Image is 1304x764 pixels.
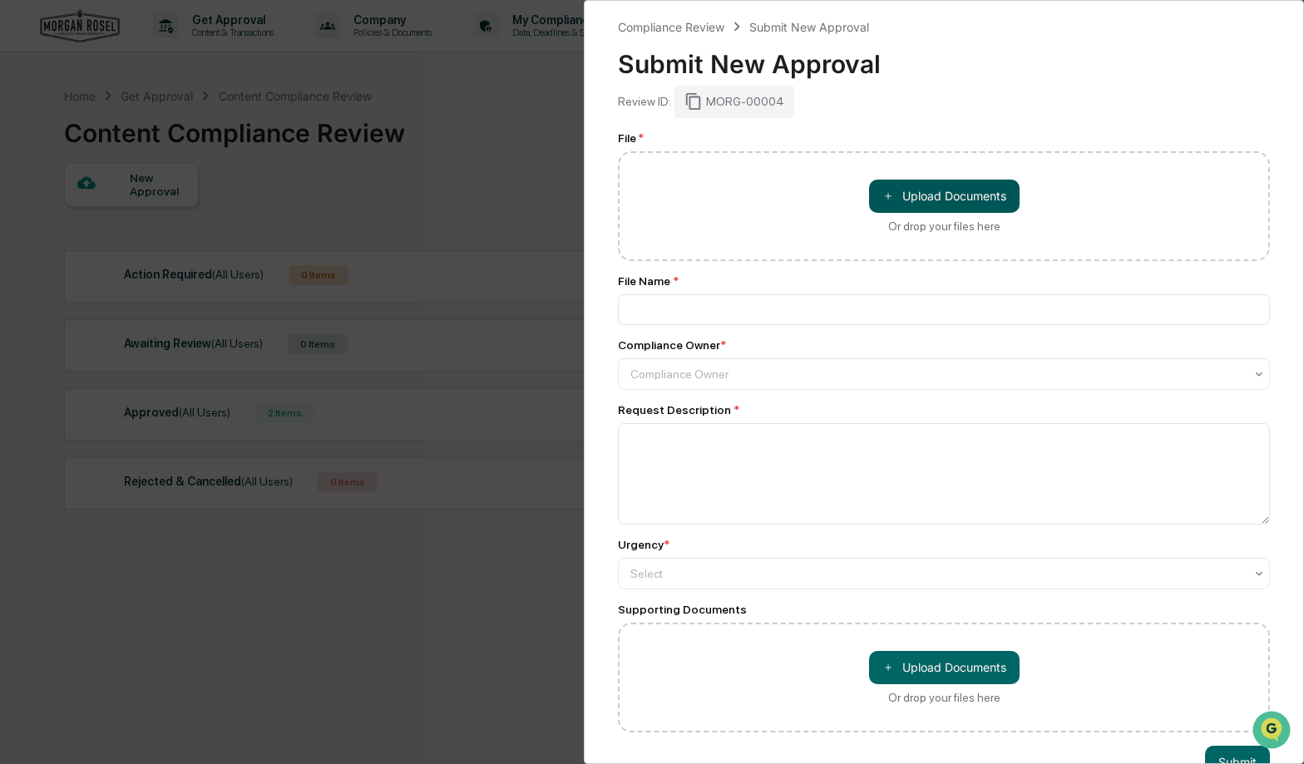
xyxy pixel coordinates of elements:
[618,538,669,551] div: Urgency
[117,281,201,294] a: Powered byPylon
[165,282,201,294] span: Pylon
[674,86,794,117] div: MORG-00004
[283,132,303,152] button: Start new chat
[10,203,114,233] a: 🖐️Preclearance
[888,219,1000,233] div: Or drop your files here
[888,691,1000,704] div: Or drop your files here
[17,211,30,224] div: 🖐️
[17,127,47,157] img: 1746055101610-c473b297-6a78-478c-a979-82029cc54cd1
[882,659,894,675] span: ＋
[618,403,1270,417] div: Request Description
[869,651,1020,684] button: Or drop your files here
[57,144,210,157] div: We're available if you need us!
[882,188,894,204] span: ＋
[10,234,111,264] a: 🔎Data Lookup
[618,20,724,34] div: Compliance Review
[17,35,303,62] p: How can we help?
[618,95,671,108] div: Review ID:
[749,20,869,34] div: Submit New Approval
[114,203,213,233] a: 🗄️Attestations
[618,131,1270,145] div: File
[33,241,105,258] span: Data Lookup
[137,209,206,226] span: Attestations
[618,274,1270,288] div: File Name
[57,127,273,144] div: Start new chat
[618,36,1270,79] div: Submit New Approval
[618,338,726,352] div: Compliance Owner
[618,603,1270,616] div: Supporting Documents
[17,243,30,256] div: 🔎
[869,180,1020,213] button: Or drop your files here
[33,209,107,226] span: Preclearance
[1251,709,1296,754] iframe: Open customer support
[121,211,134,224] div: 🗄️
